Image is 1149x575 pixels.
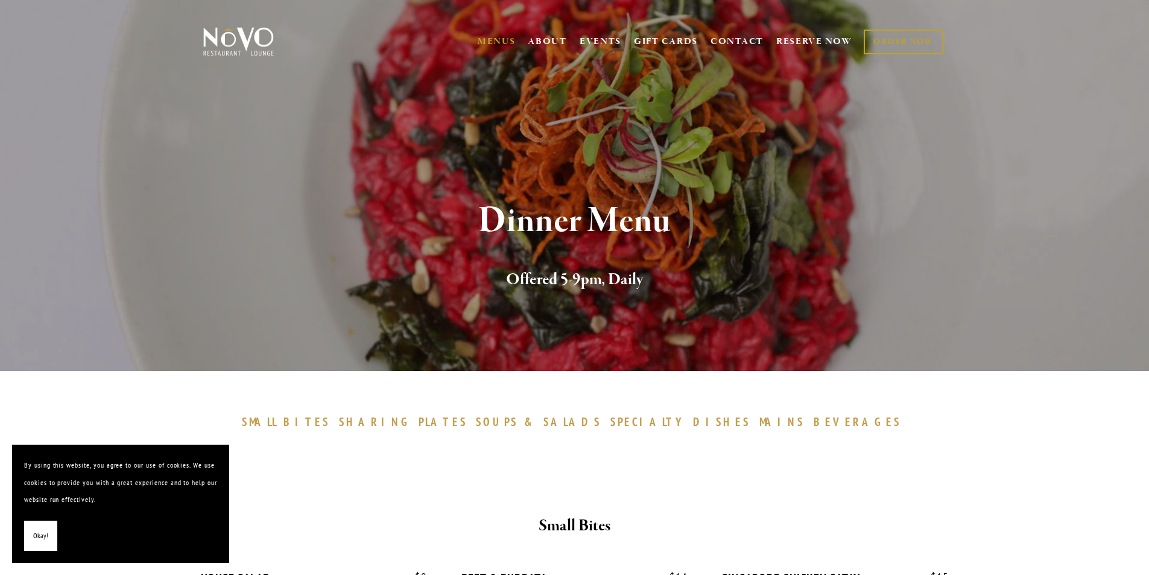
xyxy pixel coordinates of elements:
[24,521,57,551] button: Okay!
[476,415,518,429] span: SOUPS
[476,415,607,429] a: SOUPS&SALADS
[759,415,811,429] a: MAINS
[543,415,601,429] span: SALADS
[223,202,926,241] h1: Dinner Menu
[223,267,926,293] h2: Offered 5-9pm, Daily
[610,415,756,429] a: SPECIALTYDISHES
[339,415,413,429] span: SHARING
[711,30,764,53] a: CONTACT
[242,415,337,429] a: SMALLBITES
[539,515,610,536] strong: Small Bites
[528,36,567,48] a: ABOUT
[419,415,467,429] span: PLATES
[24,457,217,509] p: By using this website, you agree to our use of cookies. We use cookies to provide you with a grea...
[580,36,621,48] a: EVENTS
[12,445,229,563] section: Cookie banner
[478,36,516,48] a: MENUS
[201,27,276,57] img: Novo Restaurant &amp; Lounge
[339,415,473,429] a: SHARINGPLATES
[864,30,943,54] a: ORDER NOW
[814,415,908,429] a: BEVERAGES
[776,30,852,53] a: RESERVE NOW
[610,415,688,429] span: SPECIALTY
[242,415,278,429] span: SMALL
[283,415,330,429] span: BITES
[759,415,805,429] span: MAINS
[693,415,750,429] span: DISHES
[524,415,537,429] span: &
[634,30,698,53] a: GIFT CARDS
[814,415,902,429] span: BEVERAGES
[33,527,48,545] span: Okay!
